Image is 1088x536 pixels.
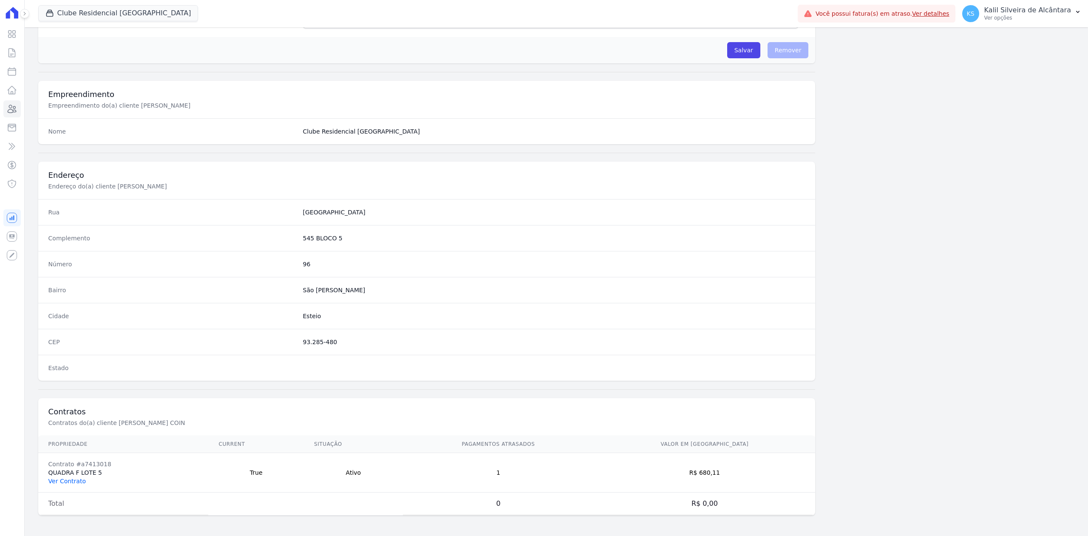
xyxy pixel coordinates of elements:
[304,436,403,453] th: Situação
[303,338,805,346] dd: 93.285-480
[38,5,198,21] button: Clube Residencial [GEOGRAPHIC_DATA]
[303,127,805,136] dd: Clube Residencial [GEOGRAPHIC_DATA]
[594,493,815,515] td: R$ 0,00
[403,453,594,493] td: 1
[48,364,296,372] dt: Estado
[38,453,209,493] td: QUADRA F LOTE 5
[768,42,809,58] span: Remover
[48,89,805,100] h3: Empreendimento
[594,453,815,493] td: R$ 680,11
[955,2,1088,26] button: KS Kalil Silveira de Alcântara Ver opções
[304,453,403,493] td: Ativo
[984,6,1071,14] p: Kalil Silveira de Alcântara
[208,436,304,453] th: Current
[48,127,296,136] dt: Nome
[912,10,949,17] a: Ver detalhes
[303,260,805,268] dd: 96
[38,493,209,515] td: Total
[303,208,805,217] dd: [GEOGRAPHIC_DATA]
[403,493,594,515] td: 0
[48,260,296,268] dt: Número
[594,436,815,453] th: Valor em [GEOGRAPHIC_DATA]
[48,234,296,242] dt: Complemento
[48,170,805,180] h3: Endereço
[48,101,334,110] p: Empreendimento do(a) cliente [PERSON_NAME]
[48,312,296,320] dt: Cidade
[48,208,296,217] dt: Rua
[208,453,304,493] td: True
[48,286,296,294] dt: Bairro
[48,460,198,468] div: Contrato #a7413018
[48,338,296,346] dt: CEP
[967,11,975,17] span: KS
[816,9,949,18] span: Você possui fatura(s) em atraso.
[48,478,86,485] a: Ver Contrato
[303,312,805,320] dd: Esteio
[48,182,334,191] p: Endereço do(a) cliente [PERSON_NAME]
[403,436,594,453] th: Pagamentos Atrasados
[48,407,805,417] h3: Contratos
[48,419,334,427] p: Contratos do(a) cliente [PERSON_NAME] COIN
[727,42,760,58] input: Salvar
[38,436,209,453] th: Propriedade
[303,234,805,242] dd: 545 BLOCO 5
[303,286,805,294] dd: São [PERSON_NAME]
[984,14,1071,21] p: Ver opções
